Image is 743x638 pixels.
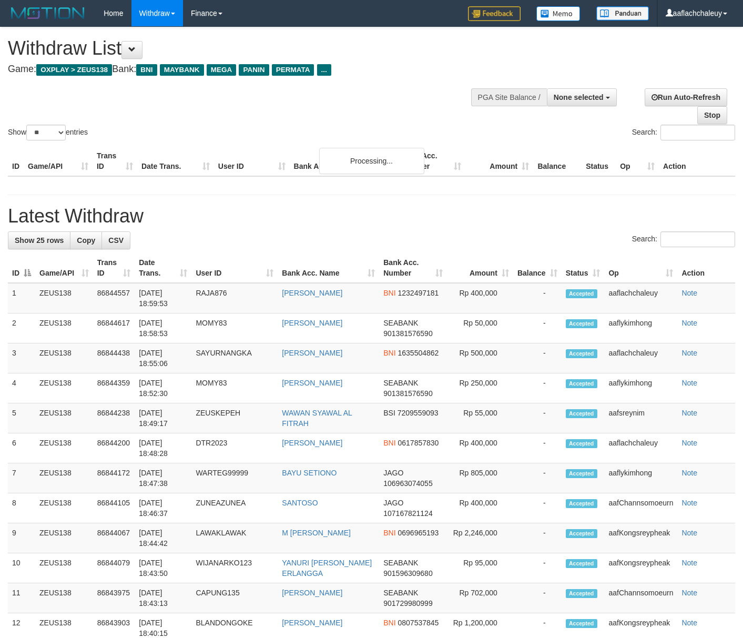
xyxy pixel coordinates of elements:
[681,499,697,507] a: Note
[447,553,513,583] td: Rp 95,000
[8,463,35,493] td: 7
[135,313,191,343] td: [DATE] 18:58:53
[632,231,735,247] label: Search:
[93,283,135,313] td: 86844557
[383,589,418,597] span: SEABANK
[604,433,677,463] td: aaflachchaleuy
[566,559,597,568] span: Accepted
[135,493,191,523] td: [DATE] 18:46:37
[383,469,403,477] span: JAGO
[191,463,278,493] td: WARTEG99999
[566,289,597,298] span: Accepted
[191,433,278,463] td: DTR2023
[272,64,314,76] span: PERMATA
[8,38,485,59] h1: Withdraw List
[383,509,432,518] span: Copy 107167821124 to clipboard
[681,349,697,357] a: Note
[398,409,439,417] span: Copy 7209559093 to clipboard
[8,125,88,140] label: Show entries
[282,379,342,387] a: [PERSON_NAME]
[135,433,191,463] td: [DATE] 18:48:28
[282,559,372,578] a: YANURI [PERSON_NAME] ERLANGGA
[604,553,677,583] td: aafKongsreypheak
[697,106,727,124] a: Stop
[447,493,513,523] td: Rp 400,000
[681,439,697,447] a: Note
[513,343,562,373] td: -
[566,379,597,388] span: Accepted
[282,289,342,297] a: [PERSON_NAME]
[108,236,124,245] span: CSV
[383,389,432,398] span: Copy 901381576590 to clipboard
[566,469,597,478] span: Accepted
[681,319,697,327] a: Note
[447,433,513,463] td: Rp 400,000
[35,373,93,403] td: ZEUS138
[513,313,562,343] td: -
[681,619,697,627] a: Note
[35,313,93,343] td: ZEUS138
[8,553,35,583] td: 10
[398,146,465,176] th: Bank Acc. Number
[447,583,513,613] td: Rp 702,000
[383,599,432,607] span: Copy 901729980999 to clipboard
[645,88,727,106] a: Run Auto-Refresh
[383,289,395,297] span: BNI
[8,403,35,433] td: 5
[513,253,562,283] th: Balance: activate to sort column ascending
[468,6,521,21] img: Feedback.jpg
[93,253,135,283] th: Trans ID: activate to sort column ascending
[383,559,418,567] span: SEABANK
[35,463,93,493] td: ZEUS138
[465,146,533,176] th: Amount
[582,146,616,176] th: Status
[135,463,191,493] td: [DATE] 18:47:38
[681,589,697,597] a: Note
[93,313,135,343] td: 86844617
[596,6,649,21] img: panduan.png
[513,373,562,403] td: -
[8,253,35,283] th: ID: activate to sort column descending
[447,463,513,493] td: Rp 805,000
[566,619,597,628] span: Accepted
[191,553,278,583] td: WIJANARKO123
[93,403,135,433] td: 86844238
[513,583,562,613] td: -
[383,329,432,338] span: Copy 901381576590 to clipboard
[447,283,513,313] td: Rp 400,000
[383,319,418,327] span: SEABANK
[135,283,191,313] td: [DATE] 18:59:53
[547,88,617,106] button: None selected
[562,253,605,283] th: Status: activate to sort column ascending
[93,146,137,176] th: Trans ID
[191,523,278,553] td: LAWAKLAWAK
[566,319,597,328] span: Accepted
[379,253,446,283] th: Bank Acc. Number: activate to sort column ascending
[137,146,214,176] th: Date Trans.
[35,403,93,433] td: ZEUS138
[93,493,135,523] td: 86844105
[604,493,677,523] td: aafChannsomoeurn
[8,283,35,313] td: 1
[566,439,597,448] span: Accepted
[278,253,379,283] th: Bank Acc. Name: activate to sort column ascending
[632,125,735,140] label: Search:
[8,313,35,343] td: 2
[383,529,395,537] span: BNI
[513,523,562,553] td: -
[24,146,93,176] th: Game/API
[8,206,735,227] h1: Latest Withdraw
[513,493,562,523] td: -
[135,253,191,283] th: Date Trans.: activate to sort column ascending
[101,231,130,249] a: CSV
[160,64,204,76] span: MAYBANK
[447,313,513,343] td: Rp 50,000
[471,88,547,106] div: PGA Site Balance /
[70,231,102,249] a: Copy
[447,373,513,403] td: Rp 250,000
[191,493,278,523] td: ZUNEAZUNEA
[15,236,64,245] span: Show 25 rows
[135,373,191,403] td: [DATE] 18:52:30
[319,148,424,174] div: Processing...
[135,403,191,433] td: [DATE] 18:49:17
